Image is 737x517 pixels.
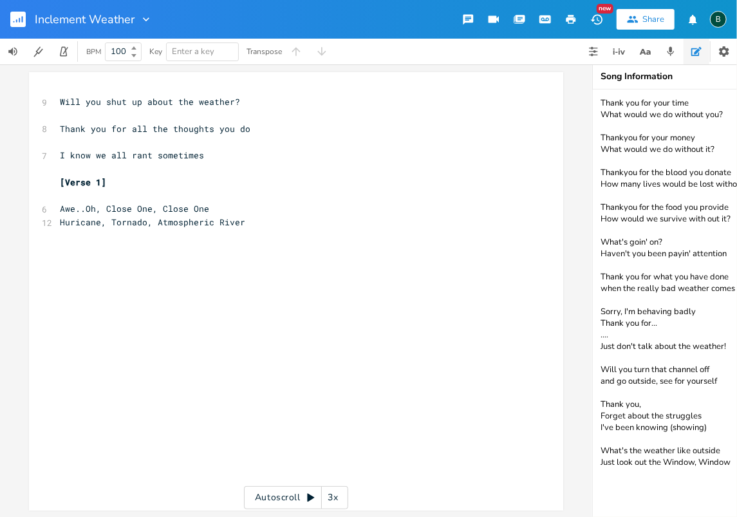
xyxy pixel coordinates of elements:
[60,176,106,188] span: [Verse 1]
[710,5,727,34] button: B
[172,46,214,57] span: Enter a key
[710,11,727,28] div: BruCe
[597,4,613,14] div: New
[642,14,664,25] div: Share
[244,486,348,509] div: Autoscroll
[149,48,162,55] div: Key
[86,48,101,55] div: BPM
[60,149,204,161] span: I know we all rant sometimes
[60,123,250,135] span: Thank you for all the thoughts you do
[60,203,209,214] span: Awe..Oh, Close One, Close One
[247,48,282,55] div: Transpose
[60,216,245,228] span: Huricane, Tornado, Atmospheric River
[617,9,675,30] button: Share
[60,96,240,108] span: Will you shut up about the weather?
[322,486,345,509] div: 3x
[584,8,610,31] button: New
[35,14,135,25] span: Inclement Weather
